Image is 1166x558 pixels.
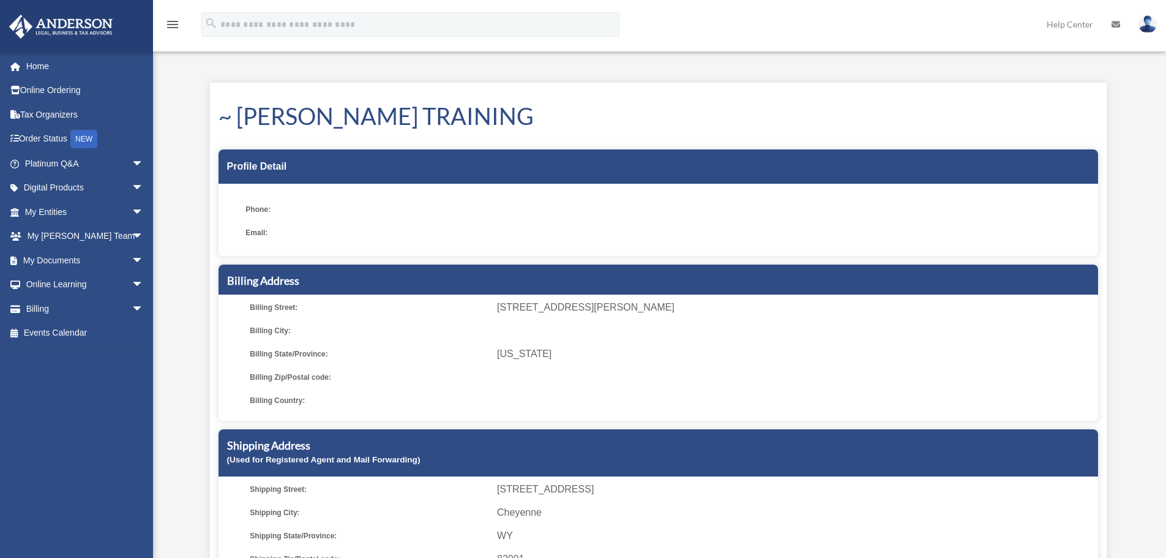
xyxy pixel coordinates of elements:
span: Shipping City: [250,504,488,521]
span: Shipping Street: [250,481,488,498]
span: WY [497,527,1093,545]
span: arrow_drop_down [132,176,156,201]
a: Events Calendar [9,321,162,345]
a: Digital Productsarrow_drop_down [9,176,162,200]
span: [US_STATE] [497,345,1093,363]
a: My Documentsarrow_drop_down [9,248,162,273]
a: Online Ordering [9,78,162,103]
a: Home [9,54,162,78]
span: arrow_drop_down [132,151,156,176]
h5: Shipping Address [227,438,1089,453]
a: Billingarrow_drop_down [9,296,162,321]
span: arrow_drop_down [132,273,156,298]
img: User Pic [1138,15,1157,33]
span: Billing Zip/Postal code: [250,369,488,386]
a: Online Learningarrow_drop_down [9,273,162,297]
h1: ~ [PERSON_NAME] TRAINING [219,100,1098,132]
span: Shipping State/Province: [250,527,488,545]
span: Billing Country: [250,392,488,409]
a: Order StatusNEW [9,127,162,152]
a: My Entitiesarrow_drop_down [9,200,162,224]
span: Cheyenne [497,504,1093,521]
span: Email: [245,224,484,241]
span: arrow_drop_down [132,248,156,273]
a: Platinum Q&Aarrow_drop_down [9,151,162,176]
span: Billing Street: [250,299,488,316]
span: Billing State/Province: [250,345,488,363]
i: search [204,17,218,30]
span: Phone: [245,201,484,218]
div: Profile Detail [219,149,1098,184]
div: NEW [70,130,97,148]
span: arrow_drop_down [132,200,156,225]
span: [STREET_ADDRESS] [497,481,1093,498]
span: arrow_drop_down [132,224,156,249]
small: (Used for Registered Agent and Mail Forwarding) [227,455,420,464]
img: Anderson Advisors Platinum Portal [6,15,116,39]
span: Billing City: [250,322,488,339]
a: Tax Organizers [9,102,162,127]
a: My [PERSON_NAME] Teamarrow_drop_down [9,224,162,249]
span: arrow_drop_down [132,296,156,322]
i: menu [165,17,180,32]
span: [STREET_ADDRESS][PERSON_NAME] [497,299,1093,316]
h5: Billing Address [227,273,1089,288]
a: menu [165,21,180,32]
